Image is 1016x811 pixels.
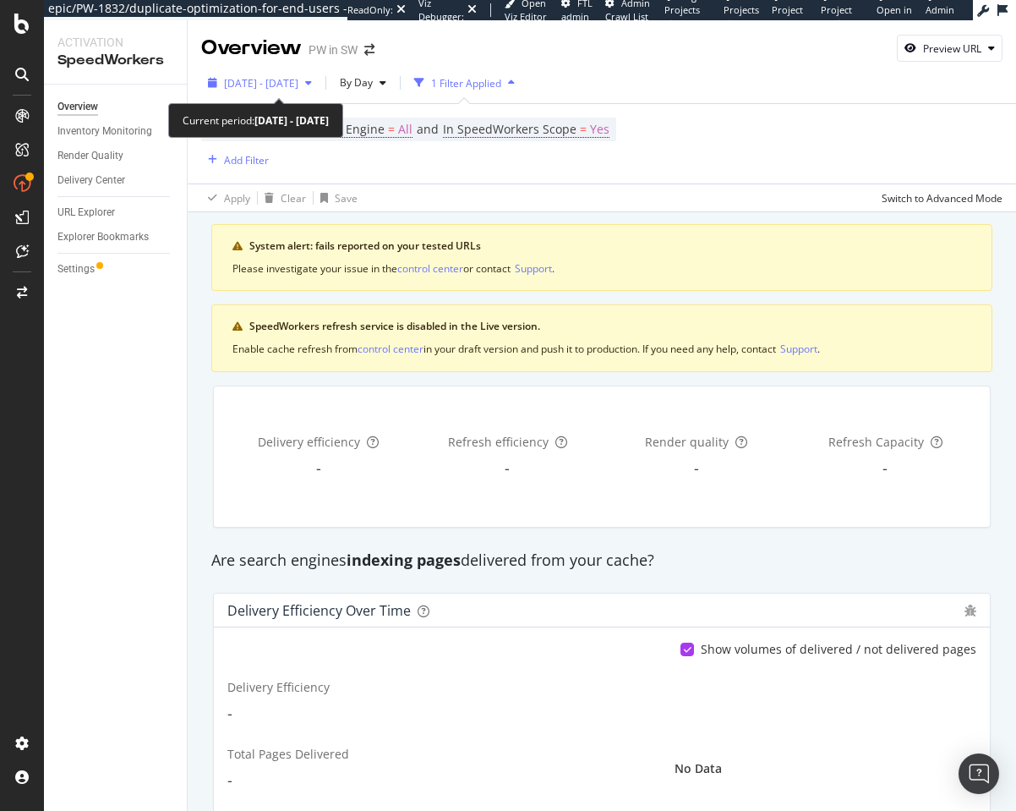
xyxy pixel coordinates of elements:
div: Support [780,342,817,356]
span: = [580,121,587,137]
span: Total Pages Delivered [227,746,349,762]
div: Save [335,191,358,205]
span: - [227,770,232,790]
span: and [417,121,439,137]
button: [DATE] - [DATE] [201,69,319,96]
span: - [316,458,321,478]
div: Add Filter [224,153,269,167]
span: Delivery efficiency [258,434,360,450]
div: Inventory Monitoring [57,123,152,140]
a: Render Quality [57,147,175,165]
span: - [505,458,510,478]
button: 1 Filter Applied [407,69,522,96]
span: Projects List [724,3,759,30]
div: System alert: fails reported on your tested URLs [249,238,971,254]
div: Open Intercom Messenger [959,753,999,794]
button: Switch to Advanced Mode [875,184,1002,211]
div: Delivery Efficiency over time [227,602,411,619]
a: Delivery Center [57,172,175,189]
button: Support [515,260,552,277]
a: Overview [57,98,175,116]
span: Refresh Capacity [828,434,924,450]
button: Add Filter [201,150,269,170]
div: Explorer Bookmarks [57,228,149,246]
span: By Day [333,75,373,90]
div: bug [964,605,976,616]
div: Apply [224,191,250,205]
div: ReadOnly: [347,3,393,17]
span: - [694,458,699,478]
button: Preview URL [897,35,1002,62]
div: Overview [201,34,302,63]
button: Support [780,341,817,357]
div: arrow-right-arrow-left [364,44,374,56]
span: Yes [590,118,609,141]
div: Switch to Advanced Mode [882,191,1002,205]
button: By Day [333,69,393,96]
div: warning banner [211,304,992,371]
span: Project Page [772,3,803,30]
span: Refresh efficiency [448,434,549,450]
button: Save [314,184,358,211]
div: URL Explorer [57,204,115,222]
span: - [227,703,232,723]
div: Clear [281,191,306,205]
span: All [398,118,412,141]
div: Please investigate your issue in the or contact . [232,260,971,277]
div: Are search engines delivered from your cache? [203,550,1001,572]
div: Preview URL [923,41,981,56]
div: Delivery Center [57,172,125,189]
div: 1 Filter Applied [431,76,501,90]
span: Delivery Efficiency [227,679,330,695]
div: control center [397,261,463,276]
span: [DATE] - [DATE] [224,76,298,90]
span: Project Settings [821,3,855,30]
div: Settings [57,260,95,278]
span: Open in dev [877,3,912,30]
div: Enable cache refresh from in your draft version and push it to production. If you need any help, ... [232,341,971,357]
span: Render quality [645,434,729,450]
span: Admin Page [926,3,954,30]
strong: indexing pages [347,550,461,570]
div: Overview [57,98,98,116]
div: No Data [675,760,722,777]
a: Inventory Monitoring [57,123,175,140]
button: Clear [258,184,306,211]
div: SpeedWorkers refresh service is disabled in the Live version. [249,319,971,334]
a: URL Explorer [57,204,175,222]
div: Support [515,261,552,276]
div: warning banner [211,224,992,291]
div: Current period: [183,111,329,130]
span: Search Engine [303,121,385,137]
b: [DATE] - [DATE] [254,113,329,128]
div: PW in SW [309,41,358,58]
span: - [882,458,888,478]
span: = [388,121,395,137]
a: Explorer Bookmarks [57,228,175,246]
div: control center [358,342,423,356]
button: Apply [201,184,250,211]
a: Settings [57,260,175,278]
div: SpeedWorkers [57,51,173,70]
div: Activation [57,34,173,51]
div: Show volumes of delivered / not delivered pages [701,641,976,658]
span: In SpeedWorkers Scope [443,121,576,137]
div: Render Quality [57,147,123,165]
button: control center [397,260,463,277]
button: control center [358,341,423,357]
